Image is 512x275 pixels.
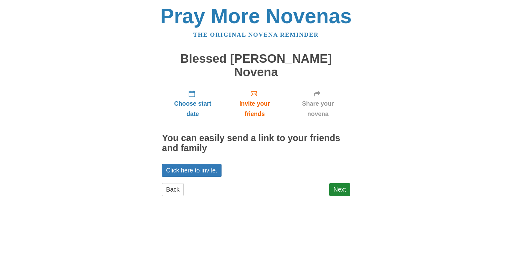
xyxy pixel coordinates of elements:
[292,98,344,119] span: Share your novena
[162,183,184,196] a: Back
[162,133,350,153] h2: You can easily send a link to your friends and family
[193,31,319,38] a: The original novena reminder
[160,4,352,28] a: Pray More Novenas
[286,85,350,122] a: Share your novena
[223,85,286,122] a: Invite your friends
[329,183,350,196] a: Next
[162,52,350,79] h1: Blessed [PERSON_NAME] Novena
[168,98,217,119] span: Choose start date
[230,98,280,119] span: Invite your friends
[162,164,222,177] a: Click here to invite.
[162,85,223,122] a: Choose start date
